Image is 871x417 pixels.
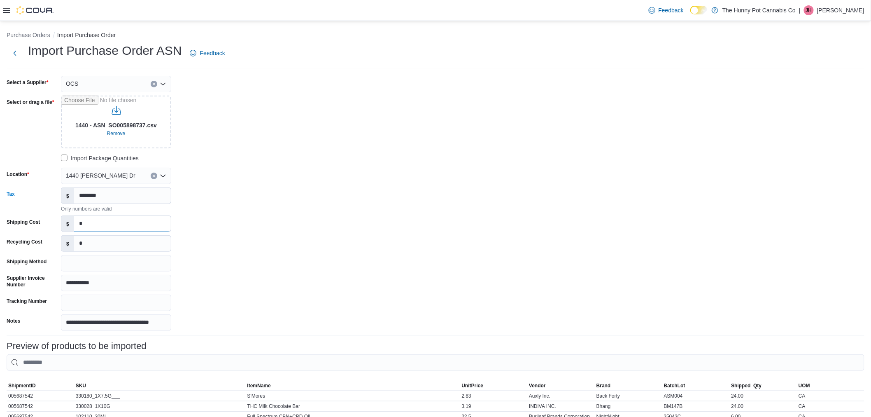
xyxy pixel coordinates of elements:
[76,382,86,389] span: SKU
[460,401,528,411] div: 3.19
[200,49,225,57] span: Feedback
[7,79,48,86] label: Select a Supplier
[7,275,58,288] label: Supplier Invoice Number
[722,5,796,15] p: The Hunny Pot Cannabis Co
[151,81,157,87] button: Clear input
[596,382,611,389] span: Brand
[662,401,730,411] div: BM147B
[61,204,171,212] div: Only numbers are valid
[16,6,54,14] img: Cova
[817,5,864,15] p: [PERSON_NAME]
[160,173,166,179] button: Open list of options
[460,391,528,401] div: 2.83
[7,298,47,305] label: Tracking Number
[797,391,864,401] div: CA
[662,391,730,401] div: ASM004
[7,391,74,401] div: 005687542
[247,382,271,389] span: ItemName
[61,153,139,163] label: Import Package Quantities
[659,6,684,14] span: Feedback
[529,382,546,389] span: Vendor
[527,401,595,411] div: INDIVA INC.
[462,382,484,389] span: UnitPrice
[7,32,50,38] button: Purchase Orders
[527,391,595,401] div: Auxly Inc.
[7,171,29,178] label: Location
[7,341,147,351] h3: Preview of products to be imported
[799,5,801,15] p: |
[151,173,157,179] button: Clear input
[797,381,864,391] button: UOM
[7,354,864,371] input: This is a search bar. As you type, the results lower in the page will automatically filter.
[731,382,762,389] span: Shipped_Qty
[28,42,182,59] h1: Import Purchase Order ASN
[729,391,797,401] div: 24.00
[61,96,171,148] input: Use aria labels when no actual label is in use
[662,381,730,391] button: BatchLot
[804,5,814,15] div: Jesse Hughes
[806,5,812,15] span: JH
[7,401,74,411] div: 005687542
[595,391,662,401] div: Back Forty
[7,258,47,265] label: Shipping Method
[690,6,708,14] input: Dark Mode
[595,401,662,411] div: Bhang
[690,14,691,15] span: Dark Mode
[246,391,460,401] div: S'Mores
[7,239,42,245] label: Recycling Cost
[61,236,74,251] label: $
[527,381,595,391] button: Vendor
[460,381,528,391] button: UnitPrice
[7,31,864,41] nav: An example of EuiBreadcrumbs
[729,401,797,411] div: 24.00
[57,32,116,38] button: Import Purchase Order
[7,99,54,105] label: Select or drag a file
[7,219,40,225] label: Shipping Cost
[104,129,129,138] button: Clear selected files
[61,216,74,232] label: $
[66,79,78,89] span: OCS
[645,2,687,19] a: Feedback
[74,391,246,401] div: 330180_1X7.5G___
[7,191,15,197] label: Tax
[595,381,662,391] button: Brand
[246,401,460,411] div: THC Milk Chocolate Bar
[729,381,797,391] button: Shipped_Qty
[664,382,685,389] span: BatchLot
[74,381,246,391] button: SKU
[66,171,135,180] span: 1440 [PERSON_NAME] Dr
[186,45,228,61] a: Feedback
[7,318,20,324] label: Notes
[107,130,126,137] span: Remove
[160,81,166,87] button: Open list of options
[246,381,460,391] button: ItemName
[7,381,74,391] button: ShipmentID
[8,382,36,389] span: ShipmentID
[74,401,246,411] div: 330028_1X10G___
[61,188,74,204] label: $
[797,401,864,411] div: CA
[7,45,23,61] button: Next
[799,382,810,389] span: UOM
